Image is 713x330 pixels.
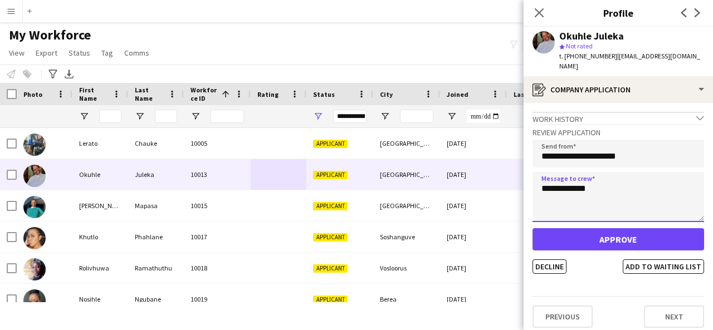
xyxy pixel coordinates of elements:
button: Open Filter Menu [79,111,89,121]
div: Company application [524,76,713,103]
button: Next [644,306,704,328]
div: Rolivhuwa [72,253,128,283]
input: City Filter Input [400,110,433,123]
span: Status [69,48,90,58]
div: 10019 [184,284,251,314]
span: Last Name [135,86,164,102]
span: Not rated [566,42,593,50]
div: 10015 [184,190,251,221]
a: Comms [120,46,154,60]
div: Juleka [128,159,184,190]
div: Ngubane [128,284,184,314]
div: [DATE] [440,159,507,190]
span: Applicant [313,264,348,273]
app-action-btn: Export XLSX [62,67,76,81]
span: View [9,48,25,58]
button: Open Filter Menu [313,111,323,121]
div: Mapasa [128,190,184,221]
div: Phahlane [128,221,184,252]
div: 10005 [184,128,251,159]
img: Yolanda Mapasa [23,196,46,218]
span: Rating [257,90,279,98]
img: Rolivhuwa Ramathuthu [23,258,46,280]
span: Export [36,48,57,58]
div: 10018 [184,253,251,283]
div: Ramathuthu [128,253,184,283]
img: Lerato Chauke [23,134,46,156]
div: [GEOGRAPHIC_DATA] [373,159,440,190]
img: Nosihle Ngubane [23,289,46,312]
button: Open Filter Menu [191,111,201,121]
button: Decline [533,259,567,274]
span: Applicant [313,202,348,210]
div: Khutlo [72,221,128,252]
a: Status [64,46,95,60]
div: Lerato [72,128,128,159]
input: Last Name Filter Input [155,110,177,123]
div: [GEOGRAPHIC_DATA] [373,190,440,221]
div: Chauke [128,128,184,159]
input: Workforce ID Filter Input [211,110,244,123]
a: View [4,46,29,60]
h3: Profile [524,6,713,20]
span: Applicant [313,171,348,179]
div: 10017 [184,221,251,252]
button: Open Filter Menu [380,111,390,121]
button: Add to waiting list [623,259,704,274]
span: | [EMAIL_ADDRESS][DOMAIN_NAME] [559,52,700,70]
button: Everyone6,957 [522,39,578,52]
div: [DATE] [440,284,507,314]
button: Approve [533,228,704,250]
input: Joined Filter Input [467,110,500,123]
div: Berea [373,284,440,314]
span: First Name [79,86,108,102]
div: Okuhle Juleka [559,31,624,41]
a: Export [31,46,62,60]
div: [DATE] [440,128,507,159]
div: [PERSON_NAME] [72,190,128,221]
button: Open Filter Menu [447,111,457,121]
img: Khutlo Phahlane [23,227,46,249]
div: Soshanguve [373,221,440,252]
div: 10013 [184,159,251,190]
span: Applicant [313,140,348,148]
h3: Review Application [533,127,704,137]
div: Work history [533,112,704,124]
button: Open Filter Menu [135,111,145,121]
span: Photo [23,90,42,98]
input: First Name Filter Input [99,110,121,123]
span: Last job [514,90,539,98]
button: Previous [533,306,593,328]
div: [DATE] [440,190,507,221]
span: My Workforce [9,27,91,43]
a: Tag [97,46,118,60]
span: Applicant [313,233,348,242]
div: Nosihle [72,284,128,314]
img: Okuhle Juleka [23,165,46,187]
span: Status [313,90,335,98]
div: [DATE] [440,253,507,283]
span: t. [PHONE_NUMBER] [559,52,617,60]
div: [DATE] [440,221,507,252]
span: Comms [124,48,149,58]
span: City [380,90,393,98]
div: Okuhle [72,159,128,190]
div: Vosloorus [373,253,440,283]
span: Workforce ID [191,86,217,102]
span: Joined [447,90,468,98]
span: Applicant [313,295,348,304]
app-action-btn: Advanced filters [46,67,60,81]
span: Tag [101,48,113,58]
div: [GEOGRAPHIC_DATA] [373,128,440,159]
